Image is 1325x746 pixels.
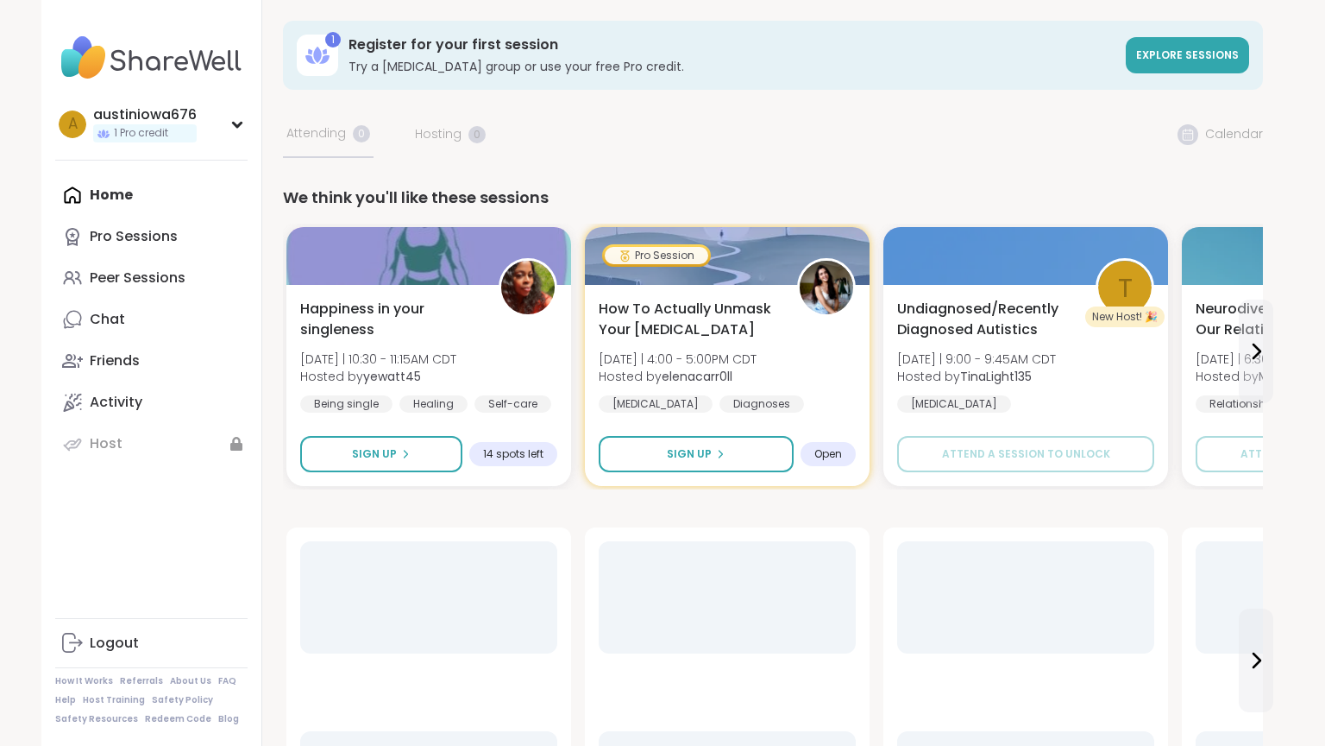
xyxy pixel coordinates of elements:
span: Sign Up [352,446,397,462]
a: Safety Resources [55,713,138,725]
div: Logout [90,634,139,653]
b: TinaLight135 [960,368,1032,385]
div: Pro Sessions [90,227,178,246]
div: Peer Sessions [90,269,185,288]
span: Happiness in your singleness [300,299,480,340]
a: How It Works [55,675,113,687]
span: Sign Up [667,446,712,462]
a: Help [55,694,76,706]
button: Sign Up [599,436,794,472]
div: Friends [90,351,140,370]
a: Pro Sessions [55,216,248,257]
img: yewatt45 [501,261,555,314]
span: T [1118,268,1133,308]
span: 14 spots left [483,447,543,461]
a: Chat [55,299,248,340]
a: Friends [55,340,248,382]
div: Host [90,434,122,453]
span: Hosted by [897,368,1056,385]
a: About Us [170,675,211,687]
button: Sign Up [300,436,462,472]
div: Being single [300,395,392,413]
a: Peer Sessions [55,257,248,299]
a: Host Training [83,694,145,706]
span: Attend a session to unlock [942,446,1110,462]
div: Healing [399,395,468,413]
span: [DATE] | 4:00 - 5:00PM CDT [599,351,757,368]
span: How To Actually Unmask Your [MEDICAL_DATA] [599,299,778,340]
img: ShareWell Nav Logo [55,28,248,88]
span: 1 Pro credit [114,126,168,141]
a: FAQ [218,675,236,687]
span: Explore sessions [1136,47,1239,62]
a: Explore sessions [1126,37,1249,73]
div: austiniowa676 [93,105,197,124]
a: Referrals [120,675,163,687]
span: Undiagnosed/Recently Diagnosed Autistics [897,299,1077,340]
div: Activity [90,393,142,412]
span: Open [814,447,842,461]
div: 1 [325,32,341,47]
div: Self-care [474,395,551,413]
div: We think you'll like these sessions [283,186,1263,210]
b: yewatt45 [363,368,421,385]
div: [MEDICAL_DATA] [897,395,1011,413]
span: Hosted by [300,368,456,385]
div: New Host! 🎉 [1085,307,1165,327]
a: Activity [55,382,248,423]
img: elenacarr0ll [800,261,853,314]
a: Host [55,423,248,465]
span: [DATE] | 9:00 - 9:45AM CDT [897,351,1056,368]
button: Attend a session to unlock [897,436,1154,472]
a: Safety Policy [152,694,213,706]
h3: Register for your first session [349,35,1115,54]
h3: Try a [MEDICAL_DATA] group or use your free Pro credit. [349,58,1115,75]
div: Diagnoses [719,395,804,413]
span: a [68,113,78,136]
div: Chat [90,310,125,329]
span: [DATE] | 10:30 - 11:15AM CDT [300,351,456,368]
b: elenacarr0ll [662,368,732,385]
div: [MEDICAL_DATA] [599,395,713,413]
a: Blog [218,713,239,725]
div: Pro Session [605,247,708,264]
a: Logout [55,623,248,664]
span: Hosted by [599,368,757,385]
a: Redeem Code [145,713,211,725]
